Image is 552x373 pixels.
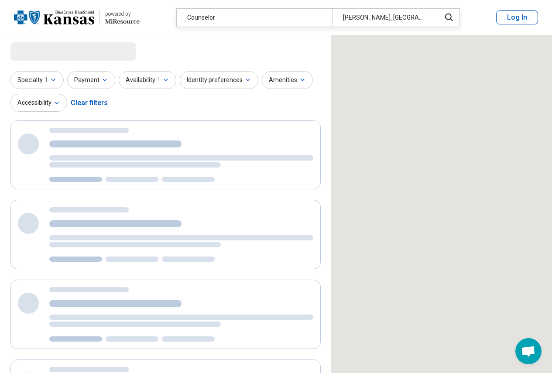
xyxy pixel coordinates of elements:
[14,7,94,28] img: Blue Cross Blue Shield Kansas
[10,42,84,60] span: Loading...
[177,9,332,27] div: Counselor
[71,92,108,113] div: Clear filters
[262,71,313,89] button: Amenities
[496,10,538,24] button: Log In
[332,9,435,27] div: [PERSON_NAME], [GEOGRAPHIC_DATA]
[515,338,542,364] a: Open chat
[119,71,176,89] button: Availability1
[67,71,115,89] button: Payment
[10,71,64,89] button: Specialty1
[157,75,161,85] span: 1
[105,10,140,18] div: powered by
[10,94,67,112] button: Accessibility
[14,7,140,28] a: Blue Cross Blue Shield Kansaspowered by
[45,75,48,85] span: 1
[180,71,258,89] button: Identity preferences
